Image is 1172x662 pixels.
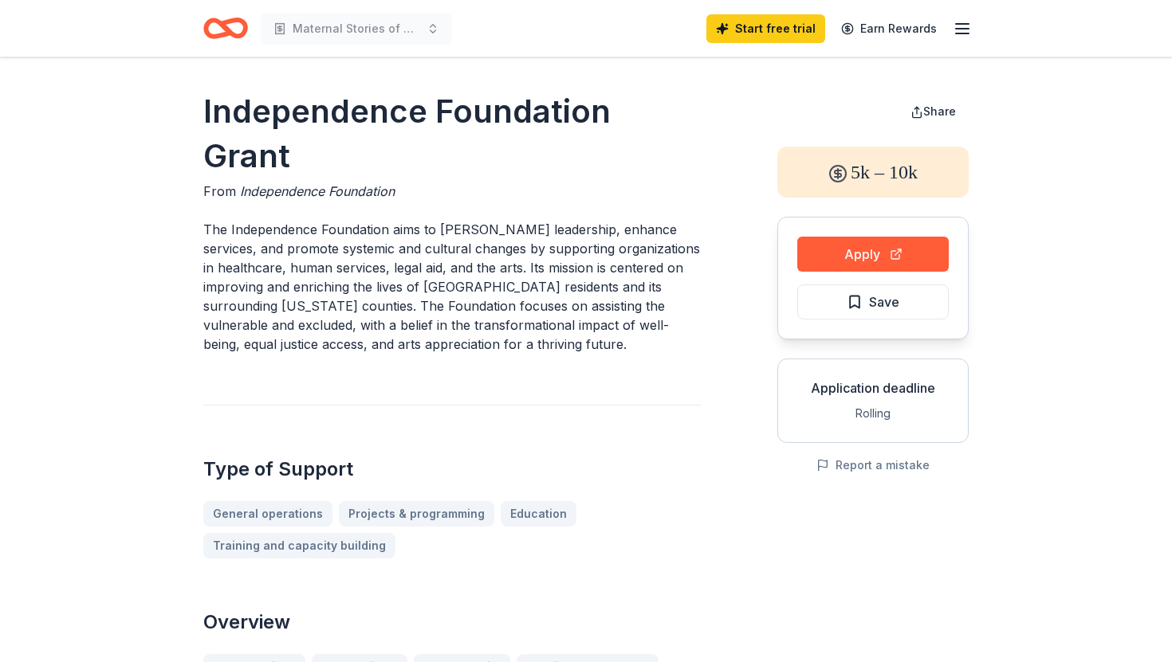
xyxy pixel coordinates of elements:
[203,220,701,354] p: The Independence Foundation aims to [PERSON_NAME] leadership, enhance services, and promote syste...
[791,404,955,423] div: Rolling
[339,501,494,527] a: Projects & programming
[203,456,701,482] h2: Type of Support
[797,237,949,272] button: Apply
[203,182,701,201] div: From
[261,13,452,45] button: Maternal Stories of Strength
[203,609,701,635] h2: Overview
[203,501,332,527] a: General operations
[898,96,969,127] button: Share
[203,89,701,178] h1: Independence Foundation Grant
[777,147,969,198] div: 5k – 10k
[203,10,248,47] a: Home
[240,183,395,199] span: Independence Foundation
[293,19,420,38] span: Maternal Stories of Strength
[816,456,930,475] button: Report a mistake
[869,292,899,312] span: Save
[923,104,956,118] span: Share
[791,378,955,398] div: Application deadline
[706,14,825,43] a: Start free trial
[832,14,946,43] a: Earn Rewards
[797,284,949,319] button: Save
[501,501,576,527] a: Education
[203,533,395,558] a: Training and capacity building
